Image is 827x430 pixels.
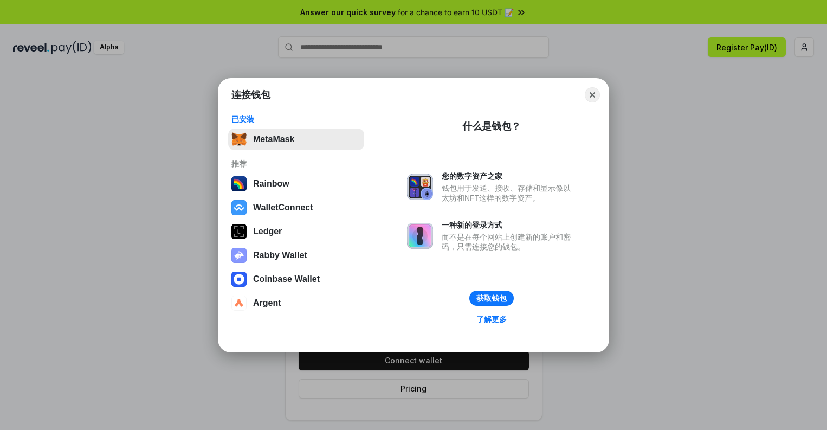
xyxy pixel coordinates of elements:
div: Argent [253,298,281,308]
div: 获取钱包 [476,293,507,303]
button: MetaMask [228,129,364,150]
div: 而不是在每个网站上创建新的账户和密码，只需连接您的钱包。 [442,232,576,252]
button: 获取钱包 [469,291,514,306]
img: svg+xml,%3Csvg%20xmlns%3D%22http%3A%2F%2Fwww.w3.org%2F2000%2Fsvg%22%20width%3D%2228%22%20height%3... [231,224,247,239]
h1: 连接钱包 [231,88,270,101]
a: 了解更多 [470,312,513,326]
button: WalletConnect [228,197,364,219]
div: 已安装 [231,114,361,124]
img: svg+xml,%3Csvg%20width%3D%2228%22%20height%3D%2228%22%20viewBox%3D%220%200%2028%2028%22%20fill%3D... [231,200,247,215]
div: Rainbow [253,179,289,189]
div: 钱包用于发送、接收、存储和显示像以太坊和NFT这样的数字资产。 [442,183,576,203]
div: 一种新的登录方式 [442,220,576,230]
button: Coinbase Wallet [228,268,364,290]
div: 了解更多 [476,315,507,324]
div: WalletConnect [253,203,313,213]
div: 您的数字资产之家 [442,171,576,181]
button: Close [585,87,600,102]
button: Ledger [228,221,364,242]
div: Ledger [253,227,282,236]
img: svg+xml,%3Csvg%20xmlns%3D%22http%3A%2F%2Fwww.w3.org%2F2000%2Fsvg%22%20fill%3D%22none%22%20viewBox... [407,223,433,249]
button: Rabby Wallet [228,245,364,266]
img: svg+xml,%3Csvg%20xmlns%3D%22http%3A%2F%2Fwww.w3.org%2F2000%2Fsvg%22%20fill%3D%22none%22%20viewBox... [231,248,247,263]
img: svg+xml,%3Csvg%20width%3D%22120%22%20height%3D%22120%22%20viewBox%3D%220%200%20120%20120%22%20fil... [231,176,247,191]
div: Rabby Wallet [253,251,307,260]
img: svg+xml,%3Csvg%20width%3D%2228%22%20height%3D%2228%22%20viewBox%3D%220%200%2028%2028%22%20fill%3D... [231,272,247,287]
div: MetaMask [253,134,294,144]
div: 什么是钱包？ [462,120,521,133]
img: svg+xml,%3Csvg%20fill%3D%22none%22%20height%3D%2233%22%20viewBox%3D%220%200%2035%2033%22%20width%... [231,132,247,147]
div: Coinbase Wallet [253,274,320,284]
div: 推荐 [231,159,361,169]
img: svg+xml,%3Csvg%20width%3D%2228%22%20height%3D%2228%22%20viewBox%3D%220%200%2028%2028%22%20fill%3D... [231,296,247,311]
button: Rainbow [228,173,364,195]
button: Argent [228,292,364,314]
img: svg+xml,%3Csvg%20xmlns%3D%22http%3A%2F%2Fwww.w3.org%2F2000%2Fsvg%22%20fill%3D%22none%22%20viewBox... [407,174,433,200]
